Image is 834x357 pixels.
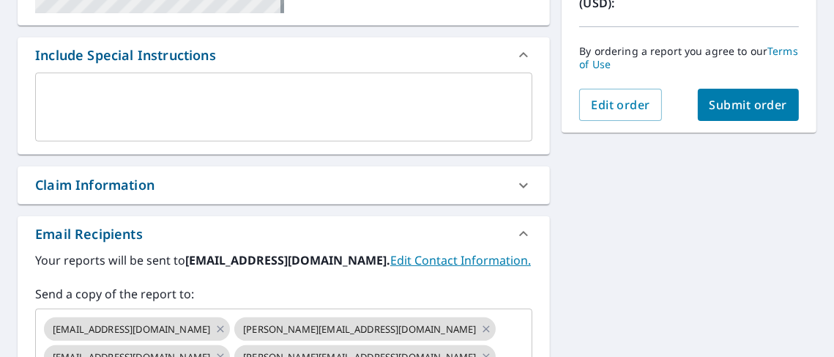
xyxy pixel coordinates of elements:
b: [EMAIL_ADDRESS][DOMAIN_NAME]. [185,252,390,268]
label: Send a copy of the report to: [35,285,532,303]
span: Submit order [710,97,788,113]
div: Claim Information [18,166,550,204]
div: Email Recipients [35,224,143,244]
div: [PERSON_NAME][EMAIL_ADDRESS][DOMAIN_NAME] [234,317,496,341]
span: [PERSON_NAME][EMAIL_ADDRESS][DOMAIN_NAME] [234,323,485,336]
p: By ordering a report you agree to our [579,45,799,71]
div: [EMAIL_ADDRESS][DOMAIN_NAME] [44,317,230,341]
div: Claim Information [35,175,154,195]
div: Email Recipients [18,216,550,251]
label: Your reports will be sent to [35,251,532,269]
span: [EMAIL_ADDRESS][DOMAIN_NAME] [44,323,219,336]
div: Include Special Instructions [35,45,216,65]
span: Edit order [591,97,650,113]
a: Terms of Use [579,44,798,71]
a: EditContactInfo [390,252,531,268]
button: Submit order [698,89,800,121]
button: Edit order [579,89,662,121]
div: Include Special Instructions [18,37,550,73]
